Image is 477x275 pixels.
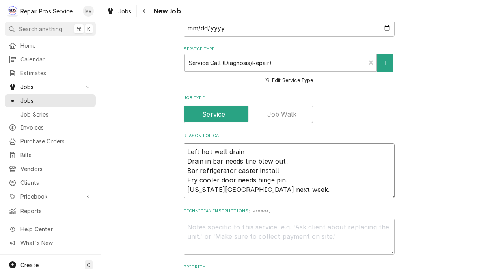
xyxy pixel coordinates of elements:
[5,80,96,93] a: Go to Jobs
[184,208,395,214] label: Technician Instructions
[83,6,94,17] div: Mindy Volker's Avatar
[263,76,314,85] button: Edit Service Type
[20,97,92,105] span: Jobs
[5,162,96,175] a: Vendors
[5,223,96,236] a: Go to Help Center
[184,46,395,52] label: Service Type
[20,41,92,50] span: Home
[383,60,388,66] svg: Create New Service
[184,133,395,139] label: Reason For Call
[5,53,96,66] a: Calendar
[20,137,92,145] span: Purchase Orders
[20,192,80,201] span: Pricebook
[5,121,96,134] a: Invoices
[20,239,91,247] span: What's New
[19,25,62,33] span: Search anything
[103,5,135,18] a: Jobs
[5,204,96,217] a: Reports
[118,7,132,15] span: Jobs
[184,264,395,270] label: Priority
[5,67,96,80] a: Estimates
[20,165,92,173] span: Vendors
[5,176,96,189] a: Clients
[20,69,92,77] span: Estimates
[7,6,18,17] div: Repair Pros Services Inc's Avatar
[184,95,395,101] label: Job Type
[87,261,91,269] span: C
[184,208,395,255] div: Technician Instructions
[20,123,92,132] span: Invoices
[5,135,96,148] a: Purchase Orders
[151,6,181,17] span: New Job
[20,151,92,159] span: Bills
[5,149,96,162] a: Bills
[184,143,395,198] textarea: Left hot well drain Drain in bar needs line blew out. Bar refrigerator caster install Fry cooler ...
[138,5,151,17] button: Navigate back
[20,178,92,187] span: Clients
[5,108,96,121] a: Job Series
[5,94,96,107] a: Jobs
[20,110,92,119] span: Job Series
[87,25,91,33] span: K
[7,6,18,17] div: R
[20,262,39,268] span: Create
[184,133,395,198] div: Reason For Call
[76,25,82,33] span: ⌘
[184,95,395,123] div: Job Type
[248,209,270,213] span: ( optional )
[20,225,91,233] span: Help Center
[83,6,94,17] div: MV
[184,19,395,37] input: yyyy-mm-dd
[20,7,78,15] div: Repair Pros Services Inc
[20,55,92,63] span: Calendar
[5,22,96,36] button: Search anything⌘K
[377,54,393,72] button: Create New Service
[5,190,96,203] a: Go to Pricebook
[20,207,92,215] span: Reports
[20,83,80,91] span: Jobs
[5,39,96,52] a: Home
[5,236,96,249] a: Go to What's New
[184,46,395,85] div: Service Type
